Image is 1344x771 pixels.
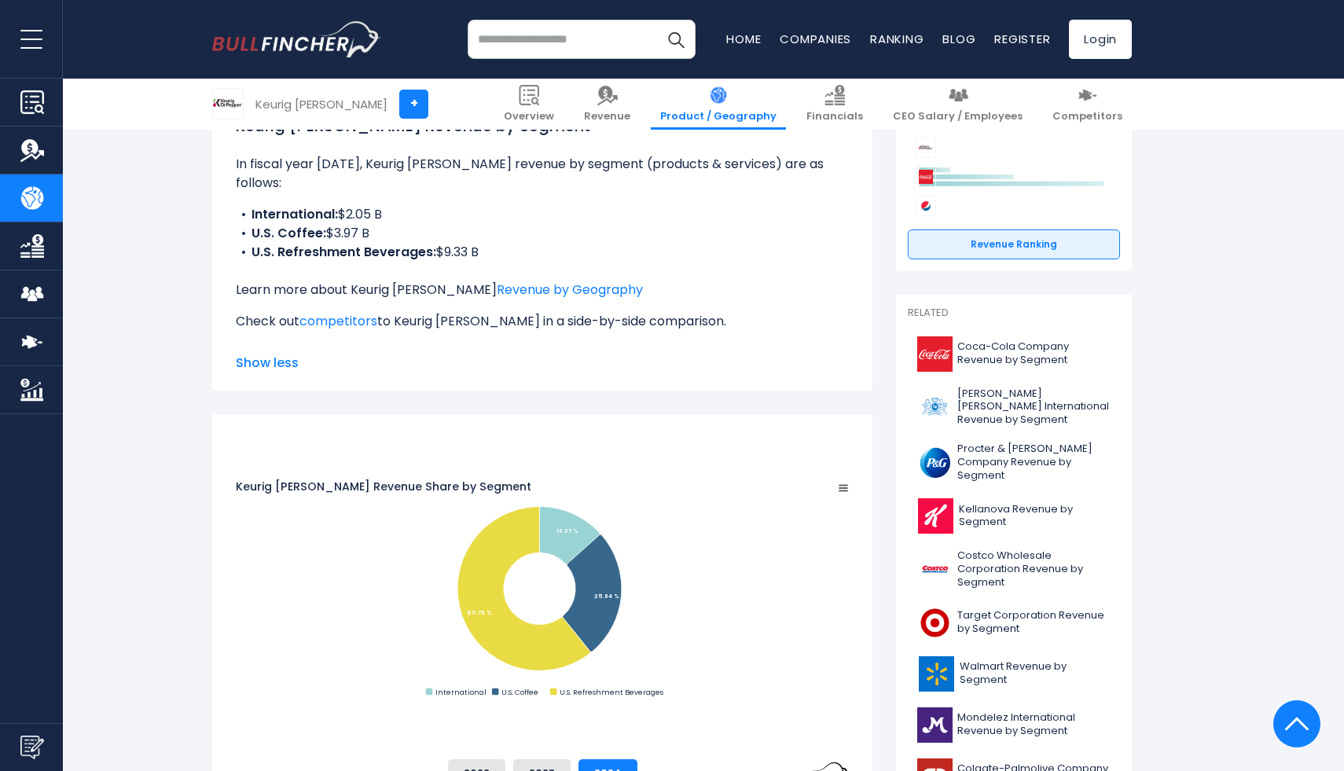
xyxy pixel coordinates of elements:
[917,498,954,534] img: K logo
[908,494,1120,538] a: Kellanova Revenue by Segment
[917,605,953,641] img: TGT logo
[236,479,531,494] tspan: Keurig [PERSON_NAME] Revenue Share by Segment
[255,95,387,113] div: Keurig [PERSON_NAME]
[957,711,1111,738] span: Mondelez International Revenue by Segment
[870,31,924,47] a: Ranking
[916,167,936,187] img: Coca-Cola Company competitors logo
[908,332,1120,376] a: Coca-Cola Company Revenue by Segment
[252,243,436,261] b: U.S. Refreshment Beverages:
[908,384,1120,431] a: [PERSON_NAME] [PERSON_NAME] International Revenue by Segment
[501,687,538,697] text: U.S. Coffee
[994,31,1050,47] a: Register
[299,312,377,330] a: competitors
[236,432,849,747] svg: Keurig Dr Pepper's Revenue Share by Segment
[594,593,619,600] tspan: 25.84 %
[942,31,975,47] a: Blog
[236,155,849,193] p: In fiscal year [DATE], Keurig [PERSON_NAME] revenue by segment (products & services) are as follows:
[656,20,696,59] button: Search
[917,336,953,372] img: KO logo
[957,442,1111,483] span: Procter & [PERSON_NAME] Company Revenue by Segment
[957,340,1111,367] span: Coca-Cola Company Revenue by Segment
[908,545,1120,593] a: Costco Wholesale Corporation Revenue by Segment
[497,281,643,299] a: Revenue by Geography
[908,703,1120,747] a: Mondelez International Revenue by Segment
[435,687,487,697] text: International
[883,79,1032,130] a: CEO Salary / Employees
[917,656,955,692] img: WMT logo
[806,110,863,123] span: Financials
[957,609,1111,636] span: Target Corporation Revenue by Segment
[213,89,243,119] img: KDP logo
[780,31,851,47] a: Companies
[917,552,953,587] img: COST logo
[252,205,338,223] b: International:
[908,652,1120,696] a: Walmart Revenue by Segment
[908,601,1120,644] a: Target Corporation Revenue by Segment
[212,21,381,57] a: Go to homepage
[494,79,564,130] a: Overview
[726,31,761,47] a: Home
[917,389,953,424] img: PM logo
[660,110,777,123] span: Product / Geography
[959,503,1111,530] span: Kellanova Revenue by Segment
[1069,20,1132,59] a: Login
[212,21,381,57] img: bullfincher logo
[252,224,326,242] b: U.S. Coffee:
[236,312,849,331] p: Check out to Keurig [PERSON_NAME] in a side-by-side comparison.
[917,445,953,480] img: PG logo
[908,439,1120,486] a: Procter & [PERSON_NAME] Company Revenue by Segment
[957,387,1111,428] span: [PERSON_NAME] [PERSON_NAME] International Revenue by Segment
[916,138,936,158] img: Keurig Dr Pepper competitors logo
[236,354,849,373] span: Show less
[797,79,872,130] a: Financials
[467,609,492,616] tspan: 60.78 %
[1052,110,1122,123] span: Competitors
[917,707,953,743] img: MDLZ logo
[908,307,1120,320] p: Related
[504,110,554,123] span: Overview
[560,687,663,697] text: U.S. Refreshment Beverages
[1043,79,1132,130] a: Competitors
[893,110,1023,123] span: CEO Salary / Employees
[236,281,849,299] p: Learn more about Keurig [PERSON_NAME]
[556,528,578,535] tspan: 13.37 %
[236,224,849,243] li: $3.97 B
[651,79,786,130] a: Product / Geography
[236,205,849,224] li: $2.05 B
[236,243,849,262] li: $9.33 B
[908,229,1120,259] a: Revenue Ranking
[584,110,630,123] span: Revenue
[399,90,428,119] a: +
[575,79,640,130] a: Revenue
[960,660,1111,687] span: Walmart Revenue by Segment
[957,549,1111,589] span: Costco Wholesale Corporation Revenue by Segment
[916,196,936,216] img: PepsiCo competitors logo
